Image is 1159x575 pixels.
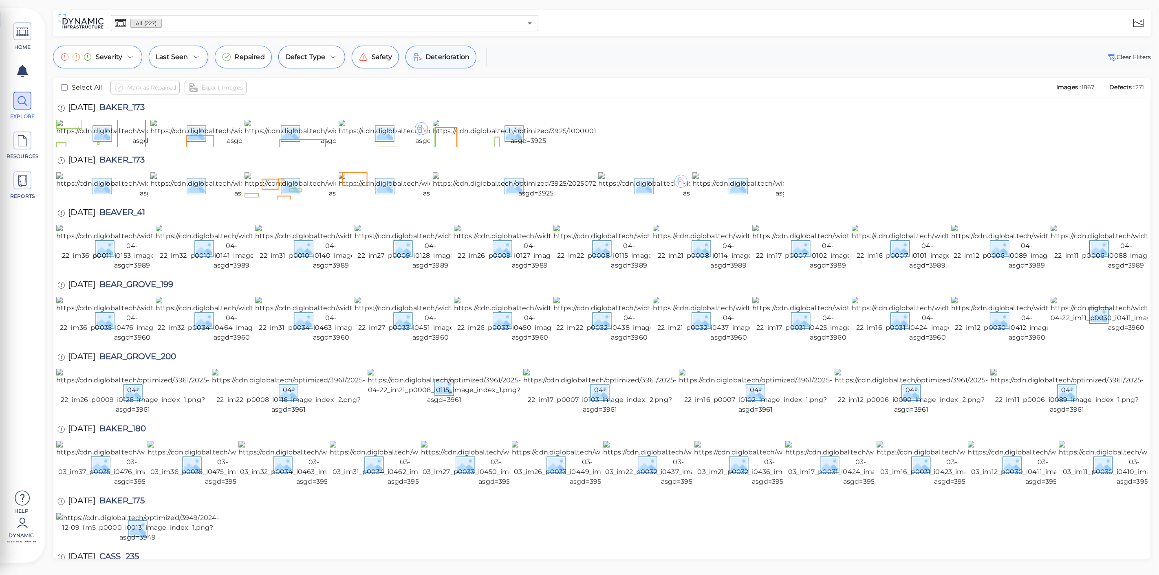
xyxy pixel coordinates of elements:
span: RESOURCES [5,153,40,160]
button: Clear Fliters [1107,52,1151,62]
span: 1867 [1082,83,1094,91]
button: Open [524,18,535,29]
img: https://cdn.diglobal.tech/width210/3952/2025-03-03_im22_p0032_i0437_image_index_2.png?asgd=3952 [603,441,754,487]
span: Images : [1056,83,1082,91]
img: https://cdn.diglobal.tech/width210/3960/2025-04-22_im22_p0032_i0438_image_index_2.png?asgd=3960 [553,297,705,342]
span: [DATE] [68,424,95,435]
span: Severity [96,52,122,62]
img: https://cdn.diglobal.tech/width210/3989/2025-04-22_im21_p0008_i0114_image_index_1.png?asgd=3989 [653,225,804,270]
img: https://cdn.diglobal.tech/optimized/3961/2025-04-22_im16_p0007_i0102_image_index_1.png?asgd=3961 [679,369,832,415]
span: BAKER_175 [95,496,145,507]
span: All (227) [131,20,161,27]
span: Safety [372,52,392,62]
img: https://cdn.diglobal.tech/width210/3960/2025-04-22_im21_p0032_i0437_image_index_1.png?asgd=3960 [653,297,805,342]
span: Mark as Repaired [127,83,176,92]
img: https://cdn.diglobal.tech/width210/3952/2025-03-03_im36_p0035_i0475_image_index_1.png?asgd=3952 [148,441,298,487]
img: https://cdn.diglobal.tech/width210/3925/20250726_112346.jpg?asgd=3925 [598,172,803,198]
span: Defects : [1109,83,1136,91]
a: REPORTS [4,171,41,200]
span: Deterioration [425,52,469,62]
span: REPORTS [5,193,40,200]
img: https://cdn.diglobal.tech/width210/3960/2025-04-22_im26_p0033_i0450_image_index_1.png?asgd=3960 [454,297,606,342]
a: HOME [4,22,41,51]
img: https://cdn.diglobal.tech/optimized/3961/2025-04-22_im26_p0009_i0128_image_index_1.png?asgd=3961 [56,369,209,415]
img: https://cdn.diglobal.tech/width210/3960/2025-04-22_im31_p0034_i0463_image_index_1.png?asgd=3960 [255,297,407,342]
span: [DATE] [68,352,95,363]
span: BAKER_180 [95,424,146,435]
img: https://cdn.diglobal.tech/width210/3960/2025-04-22_im27_p0033_i0451_image_index_2.png?asgd=3960 [355,297,507,342]
a: RESOURCES [4,132,41,160]
button: Export Images [185,81,247,94]
img: https://cdn.diglobal.tech/width210/3960/2025-04-22_im17_p0031_i0425_image_index_2.png?asgd=3960 [752,297,904,342]
img: https://cdn.diglobal.tech/width210/3989/2025-04-22_im32_p0010_i0141_image_index_2.png?asgd=3989 [156,225,307,270]
img: https://cdn.diglobal.tech/width210/3952/2025-03-03_im16_p0031_i0423_image_index_1.png?asgd=3952 [877,441,1027,487]
img: https://cdn.diglobal.tech/optimized/3925/1000001893.jpg?asgd=3925 [433,120,624,146]
img: https://cdn.diglobal.tech/optimized/3949/2024-12-09_Im5_p0000_i0013_image_index_1.png?asgd=3949 [56,513,219,542]
span: Dynamic Infra CS-8 [4,532,39,542]
img: https://cdn.diglobal.tech/width210/3989/2025-04-22_im22_p0008_i0115_image_index_2.png?asgd=3989 [553,225,705,270]
span: Last Seen [156,52,188,62]
span: [DATE] [68,496,95,507]
span: BEAR_GROVE_200 [95,352,176,363]
img: https://cdn.diglobal.tech/width210/3925/20250726_113515.jpg?asgd=3925 [56,172,258,198]
img: https://cdn.diglobal.tech/width210/3952/2025-03-03_im27_p0033_i0450_image_index_2.png?asgd=3952 [421,441,572,487]
span: [DATE] [68,156,95,167]
img: https://cdn.diglobal.tech/width210/3960/2025-04-22_im36_p0035_i0476_image_index_1.png?asgd=3960 [56,297,208,342]
span: [DATE] [68,103,95,114]
img: https://cdn.diglobal.tech/width210/3952/2025-03-03_im26_p0033_i0449_image_index_1.png?asgd=3952 [512,441,663,487]
span: 271 [1136,83,1144,91]
img: https://cdn.diglobal.tech/width210/3925/20250726_112011.jpg?asgd=3925 [692,172,894,198]
img: https://cdn.diglobal.tech/width210/3989/2025-04-22_im17_p0007_i0102_image_index_2.png?asgd=3989 [752,225,904,270]
img: https://cdn.diglobal.tech/width210/3989/2025-04-22_im31_p0010_i0140_image_index_1.png?asgd=3989 [255,225,407,270]
img: https://cdn.diglobal.tech/width210/3989/2025-04-22_im36_p0011_i0153_image_index_1.png?asgd=3989 [56,225,208,270]
span: Repaired [235,52,265,62]
span: HOME [5,44,40,51]
img: https://cdn.diglobal.tech/width210/3925/1000001896.jpg?asgd=3925 [150,120,339,146]
span: [DATE] [68,552,95,563]
img: https://cdn.diglobal.tech/width210/3960/2025-04-22_im32_p0034_i0464_image_index_2.png?asgd=3960 [156,297,308,342]
img: https://cdn.diglobal.tech/width210/3960/2025-04-22_im12_p0030_i0412_image_index_2.png?asgd=3960 [951,297,1103,342]
img: https://cdn.diglobal.tech/optimized/3961/2025-04-22_im21_p0008_i0115_image_index_1.png?asgd=3961 [368,369,521,405]
span: CASS_235 [95,552,139,563]
img: https://cdn.diglobal.tech/optimized/3961/2025-04-22_im17_p0007_i0103_image_index_2.png?asgd=3961 [523,369,676,415]
img: https://cdn.diglobal.tech/width210/3952/2025-03-03_im37_p0035_i0476_image_index_2.png?asgd=3952 [56,441,207,487]
span: Export Images [201,83,243,92]
img: https://cdn.diglobal.tech/width210/3960/2025-04-22_im16_p0031_i0424_image_index_1.png?asgd=3960 [852,297,1004,342]
iframe: Chat [1124,538,1153,569]
span: EXPLORE [5,113,40,120]
img: https://cdn.diglobal.tech/optimized/3961/2025-04-22_im12_p0006_i0090_image_index_2.png?asgd=3961 [835,369,988,415]
img: https://cdn.diglobal.tech/optimized/3925/20250726_112618.jpg?asgd=3925 [433,172,639,198]
img: https://cdn.diglobal.tech/width210/3989/2025-04-22_im16_p0007_i0101_image_index_1.png?asgd=3989 [852,225,1003,270]
img: https://cdn.diglobal.tech/width210/3952/2025-03-03_im32_p0034_i0463_image_index_2.png?asgd=3952 [238,441,389,487]
img: https://cdn.diglobal.tech/width210/3952/2025-03-03_im31_p0034_i0462_image_index_1.png?asgd=3952 [330,441,480,487]
img: https://cdn.diglobal.tech/optimized/3961/2025-04-22_im11_p0006_i0089_image_index_1.png?asgd=3961 [990,369,1144,415]
img: https://cdn.diglobal.tech/width210/3989/2025-04-22_im26_p0009_i0127_image_index_1.png?asgd=3989 [454,225,606,270]
img: https://cdn.diglobal.tech/width210/3925/1000001897.jpg?asgd=3925 [56,120,244,146]
span: [DATE] [68,280,95,291]
img: https://cdn.diglobal.tech/width210/3952/2025-03-03_im21_p0032_i0436_image_index_1.png?asgd=3952 [694,441,845,487]
span: Select All [72,83,102,92]
img: https://cdn.diglobal.tech/width210/3952/2025-03-03_im17_p0031_i0424_image_index_2.png?asgd=3952 [785,441,936,487]
a: EXPLORE [4,92,41,120]
button: Mark as Repaired [110,81,180,94]
span: BAKER_173 [95,156,145,167]
img: https://cdn.diglobal.tech/optimized/3961/2025-04-22_im22_p0008_i0116_image_index_2.png?asgd=3961 [212,369,365,415]
img: https://cdn.diglobal.tech/width210/3989/2025-04-22_im12_p0006_i0089_image_index_2.png?asgd=3989 [951,225,1103,270]
span: [DATE] [68,208,95,219]
img: https://cdn.diglobal.tech/width210/3925/1000001895.jpg?asgd=3925 [245,120,432,146]
img: https://cdn.diglobal.tech/width210/3925/20250726_113501.jpg?asgd=3925 [150,172,353,198]
img: https://cdn.diglobal.tech/width210/3925/20250726_112736.jpg?asgd=3925 [339,172,542,198]
img: https://cdn.diglobal.tech/width210/3952/2025-03-03_im12_p0030_i0411_image_index_2.png?asgd=3952 [968,441,1119,487]
span: BEAVER_41 [95,208,145,219]
span: Help [4,507,39,514]
span: BAKER_173 [95,103,145,114]
img: https://cdn.diglobal.tech/width210/3925/1000001894.jpg?asgd=3925 [339,120,527,146]
span: Defect Type [285,52,326,62]
span: BEAR_GROVE_199 [95,280,173,291]
img: https://cdn.diglobal.tech/width210/3989/2025-04-22_im27_p0009_i0128_image_index_2.png?asgd=3989 [355,225,506,270]
img: https://cdn.diglobal.tech/width210/3925/20250726_112955.jpg?asgd=3925 [245,172,448,198]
